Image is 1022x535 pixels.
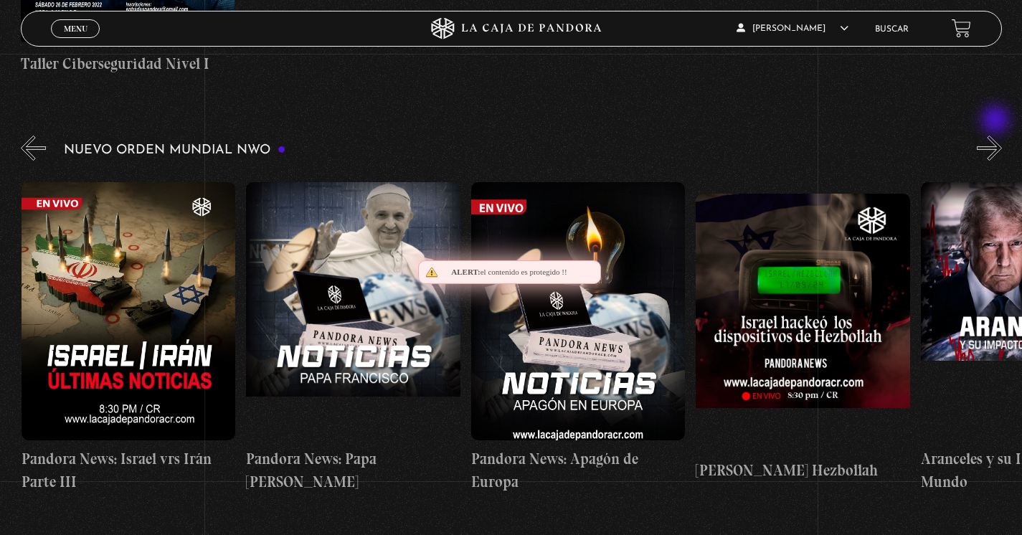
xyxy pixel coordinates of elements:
[64,143,286,157] h3: Nuevo Orden Mundial NWO
[471,448,686,493] h4: Pandora News: Apagón de Europa
[22,171,236,505] a: Pandora News: Israel vrs Irán Parte III
[21,52,235,75] h4: Taller Ciberseguridad Nivel I
[737,24,848,33] span: [PERSON_NAME]
[246,171,460,505] a: Pandora News: Papa [PERSON_NAME]
[64,24,87,33] span: Menu
[451,267,480,276] span: Alert:
[696,459,910,482] h4: [PERSON_NAME] Hezbollah
[21,136,46,161] button: Previous
[875,25,909,34] a: Buscar
[246,448,460,493] h4: Pandora News: Papa [PERSON_NAME]
[696,171,910,505] a: [PERSON_NAME] Hezbollah
[977,136,1002,161] button: Next
[952,19,971,38] a: View your shopping cart
[59,37,93,47] span: Cerrar
[418,260,601,284] div: el contenido es protegido !!
[471,171,686,505] a: Pandora News: Apagón de Europa
[22,448,236,493] h4: Pandora News: Israel vrs Irán Parte III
